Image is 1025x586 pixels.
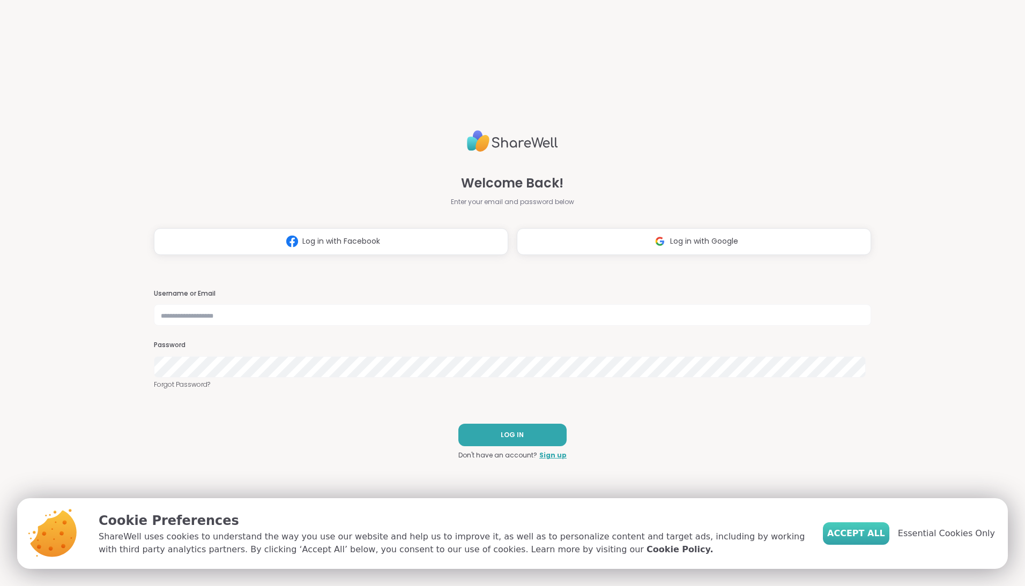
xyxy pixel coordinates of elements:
[302,236,380,247] span: Log in with Facebook
[898,527,995,540] span: Essential Cookies Only
[650,231,670,251] img: ShareWell Logomark
[282,231,302,251] img: ShareWell Logomark
[461,174,563,193] span: Welcome Back!
[451,197,574,207] span: Enter your email and password below
[823,522,889,545] button: Accept All
[154,228,508,255] button: Log in with Facebook
[501,430,524,440] span: LOG IN
[539,450,567,460] a: Sign up
[99,511,806,530] p: Cookie Preferences
[647,543,713,556] a: Cookie Policy.
[154,380,871,389] a: Forgot Password?
[458,424,567,446] button: LOG IN
[154,289,871,298] h3: Username or Email
[517,228,871,255] button: Log in with Google
[99,530,806,556] p: ShareWell uses cookies to understand the way you use our website and help us to improve it, as we...
[467,126,558,156] img: ShareWell Logo
[154,341,871,350] h3: Password
[458,450,537,460] span: Don't have an account?
[670,236,738,247] span: Log in with Google
[827,527,885,540] span: Accept All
